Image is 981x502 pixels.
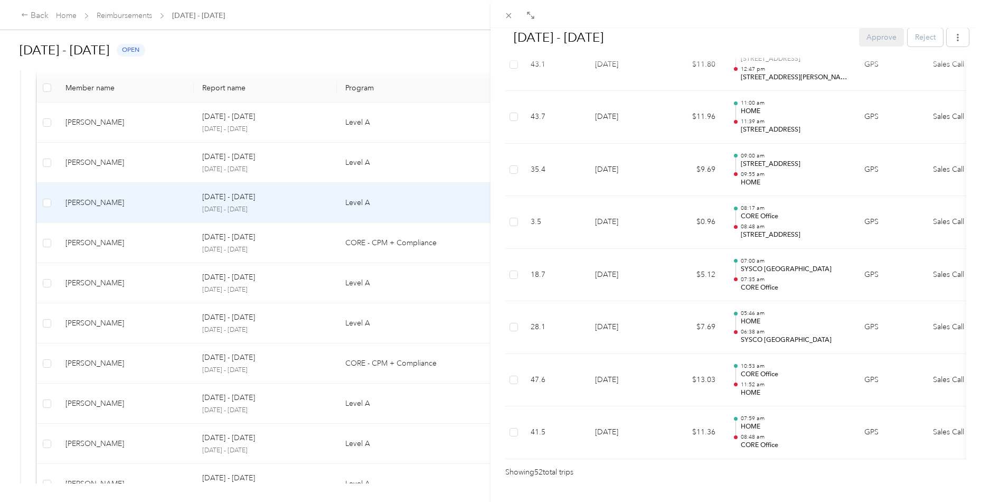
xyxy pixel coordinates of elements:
[741,171,847,178] p: 09:55 am
[587,249,661,302] td: [DATE]
[741,204,847,212] p: 08:17 am
[587,196,661,249] td: [DATE]
[505,467,573,478] span: Showing 52 total trips
[741,433,847,441] p: 08:48 am
[856,196,925,249] td: GPS
[741,415,847,422] p: 07:59 am
[856,91,925,144] td: GPS
[522,354,587,407] td: 47.6
[741,310,847,317] p: 05:46 am
[741,336,847,345] p: SYSCO [GEOGRAPHIC_DATA]
[661,144,724,197] td: $9.69
[522,196,587,249] td: 3.5
[522,406,587,459] td: 41.5
[856,354,925,407] td: GPS
[741,276,847,283] p: 07:35 am
[741,160,847,169] p: [STREET_ADDRESS]
[741,422,847,432] p: HOME
[522,301,587,354] td: 28.1
[741,99,847,107] p: 11:00 am
[741,388,847,398] p: HOME
[503,25,852,50] h1: Sep 1 - 30, 2025
[741,178,847,188] p: HOME
[587,144,661,197] td: [DATE]
[856,301,925,354] td: GPS
[587,301,661,354] td: [DATE]
[741,73,847,82] p: [STREET_ADDRESS][PERSON_NAME][PERSON_NAME]
[661,406,724,459] td: $11.36
[661,196,724,249] td: $0.96
[741,125,847,135] p: [STREET_ADDRESS]
[922,443,981,502] iframe: Everlance-gr Chat Button Frame
[741,212,847,221] p: CORE Office
[587,91,661,144] td: [DATE]
[741,317,847,327] p: HOME
[741,118,847,125] p: 11:39 am
[741,283,847,293] p: CORE Office
[587,354,661,407] td: [DATE]
[741,230,847,240] p: [STREET_ADDRESS]
[741,257,847,265] p: 07:00 am
[522,91,587,144] td: 43.7
[522,249,587,302] td: 18.7
[741,370,847,379] p: CORE Office
[741,441,847,450] p: CORE Office
[741,223,847,230] p: 08:48 am
[741,381,847,388] p: 11:52 am
[741,328,847,336] p: 06:38 am
[741,152,847,160] p: 09:00 am
[856,406,925,459] td: GPS
[741,66,847,73] p: 12:47 pm
[587,406,661,459] td: [DATE]
[661,249,724,302] td: $5.12
[661,301,724,354] td: $7.69
[661,354,724,407] td: $13.03
[661,91,724,144] td: $11.96
[856,249,925,302] td: GPS
[856,144,925,197] td: GPS
[741,265,847,274] p: SYSCO [GEOGRAPHIC_DATA]
[522,144,587,197] td: 35.4
[741,107,847,116] p: HOME
[741,362,847,370] p: 10:53 am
